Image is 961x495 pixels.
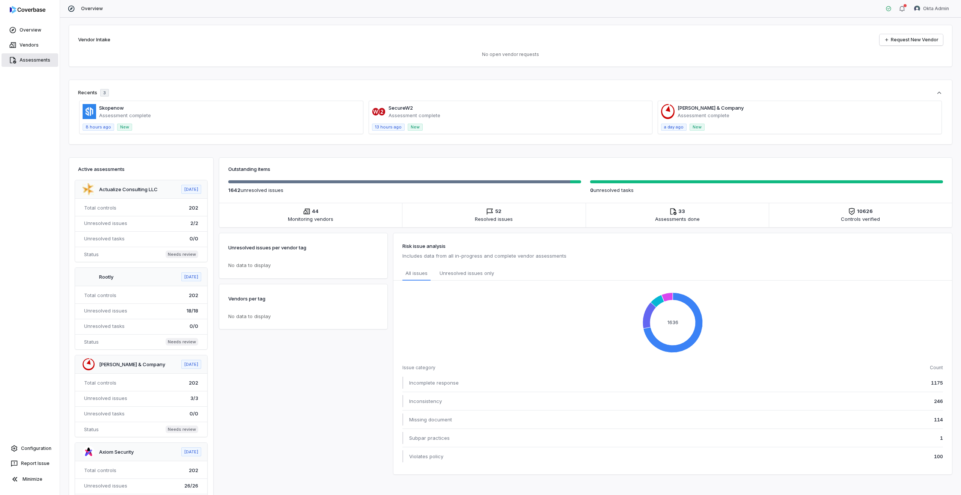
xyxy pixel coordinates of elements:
p: unresolved issue s [228,186,581,194]
span: 52 [495,208,502,215]
a: Rootly [99,274,113,280]
p: No data to display [228,313,378,320]
h3: Active assessments [78,165,204,173]
span: Overview [81,6,103,12]
div: Recents [78,89,109,97]
span: Subpar practices [409,434,450,442]
p: Unresolved issues per vendor tag [228,242,306,253]
span: Unresolved issues only [440,269,494,278]
a: SecureW2 [389,105,413,111]
a: Skopenow [99,105,124,111]
a: Vendors [2,38,58,52]
span: Missing document [409,416,452,423]
button: Report Issue [3,457,57,470]
button: Minimize [3,472,57,487]
h2: Vendor Intake [78,36,110,44]
span: 44 [312,208,319,215]
a: Overview [2,23,58,37]
h3: Outstanding items [228,165,943,173]
a: Actualize Consulting LLC [99,186,158,192]
span: 246 [934,397,943,405]
img: logo-D7KZi-bG.svg [10,6,45,14]
button: Recents3 [78,89,943,97]
span: 114 [934,416,943,423]
a: [PERSON_NAME] & Company [678,105,744,111]
span: Incomplete response [409,379,459,386]
a: Assessments [2,53,58,67]
a: Axiom Security [99,449,134,455]
span: 3 [103,90,106,96]
button: Okta Admin avatarOkta Admin [910,3,953,14]
span: Assessments done [655,215,700,223]
a: [PERSON_NAME] & Company [99,361,165,367]
span: Issue category [402,365,435,371]
p: No data to display [228,262,378,269]
h3: Risk issue analysis [402,242,943,250]
span: Resolved issues [475,215,513,223]
text: 1636 [667,319,678,325]
span: Controls verified [841,215,880,223]
p: No open vendor requests [78,51,943,57]
a: Request New Vendor [880,34,943,45]
span: 0 [590,187,593,193]
p: Includes data from all in-progress and complete vendor assessments [402,251,943,260]
span: 10626 [857,208,873,215]
span: 1642 [228,187,241,193]
span: 33 [678,208,685,215]
p: unresolved task s [590,186,943,194]
span: Count [930,365,943,371]
span: Violates policy [409,453,443,460]
span: 1 [940,434,943,442]
p: Vendors per tag [228,293,265,304]
span: 1175 [931,379,943,386]
span: Inconsistency [409,397,442,405]
span: 100 [934,453,943,460]
a: Configuration [3,442,57,455]
span: Okta Admin [923,6,949,12]
span: All issues [405,269,428,277]
img: Okta Admin avatar [914,6,920,12]
span: Monitoring vendors [288,215,333,223]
